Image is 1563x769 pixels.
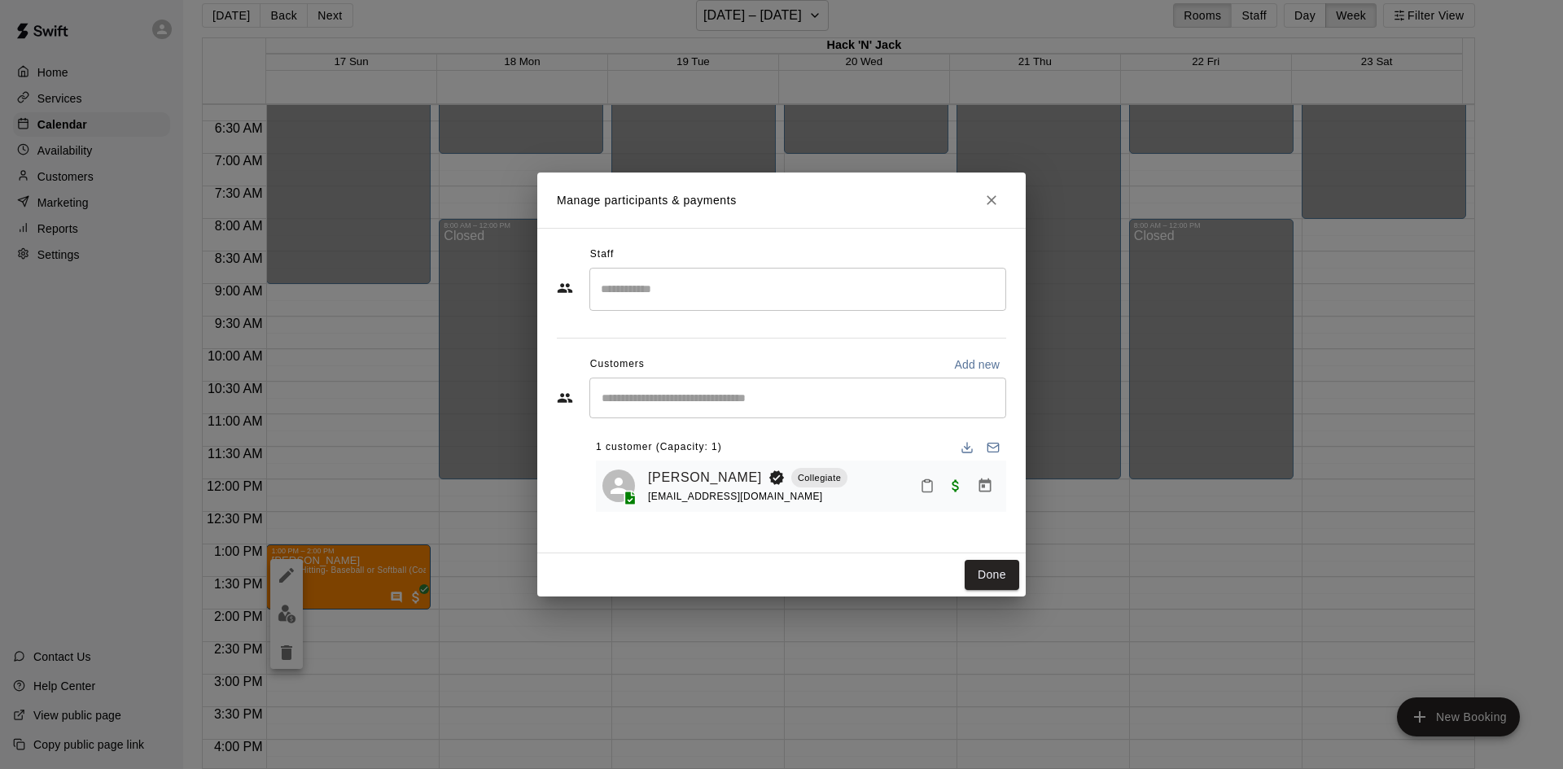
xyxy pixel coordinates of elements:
[965,560,1019,590] button: Done
[589,268,1006,311] div: Search staff
[557,280,573,296] svg: Staff
[954,356,1000,373] p: Add new
[648,491,823,502] span: [EMAIL_ADDRESS][DOMAIN_NAME]
[954,435,980,461] button: Download list
[557,192,737,209] p: Manage participants & payments
[768,470,785,486] svg: Booking Owner
[557,390,573,406] svg: Customers
[913,472,941,500] button: Mark attendance
[590,242,614,268] span: Staff
[590,352,645,378] span: Customers
[589,378,1006,418] div: Start typing to search customers...
[648,467,762,488] a: [PERSON_NAME]
[977,186,1006,215] button: Close
[798,471,841,485] p: Collegiate
[596,435,722,461] span: 1 customer (Capacity: 1)
[970,471,1000,500] button: Manage bookings & payment
[602,470,635,502] div: Dustin Butler
[941,478,970,492] span: Paid with Card
[948,352,1006,378] button: Add new
[980,435,1006,461] button: Email participants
